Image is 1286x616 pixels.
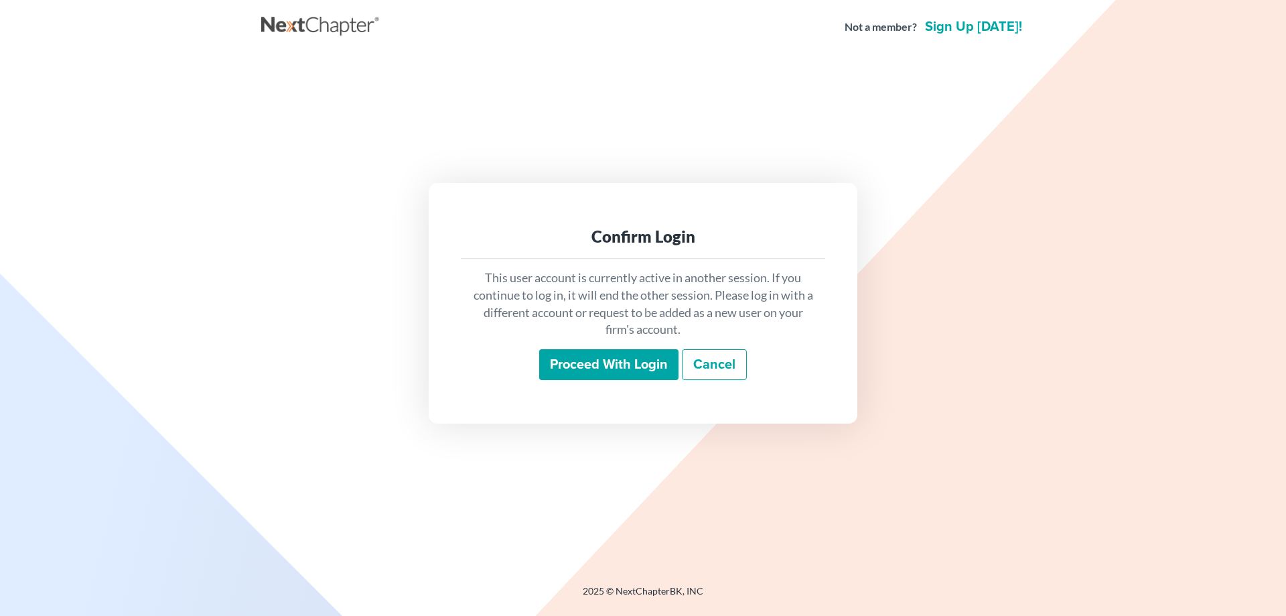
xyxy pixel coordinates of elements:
[539,349,678,380] input: Proceed with login
[922,20,1025,34] a: Sign up [DATE]!
[845,19,917,35] strong: Not a member?
[682,349,747,380] a: Cancel
[472,226,814,247] div: Confirm Login
[261,584,1025,609] div: 2025 © NextChapterBK, INC
[472,269,814,338] p: This user account is currently active in another session. If you continue to log in, it will end ...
